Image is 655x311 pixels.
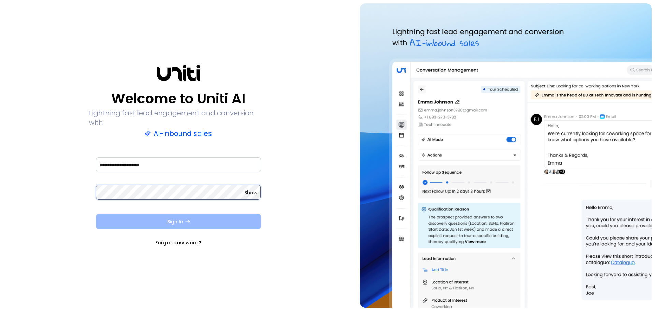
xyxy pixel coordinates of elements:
img: auth-hero.png [360,3,652,308]
p: AI-inbound sales [145,129,212,138]
a: Forgot password? [155,239,201,246]
button: Show [244,189,258,196]
p: Lightning fast lead engagement and conversion with [89,108,268,127]
button: Sign In [96,214,261,229]
p: Welcome to Uniti AI [111,90,245,107]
